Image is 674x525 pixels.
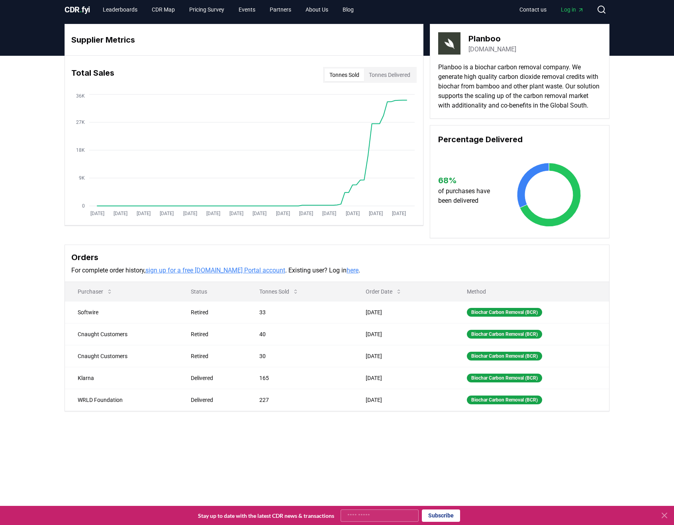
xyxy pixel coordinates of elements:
nav: Main [513,2,590,17]
nav: Main [96,2,360,17]
td: 33 [247,301,353,323]
button: Tonnes Sold [253,284,305,300]
td: [DATE] [353,301,454,323]
a: Leaderboards [96,2,144,17]
a: About Us [299,2,335,17]
tspan: [DATE] [253,211,266,216]
td: 227 [247,389,353,411]
tspan: [DATE] [346,211,360,216]
a: Pricing Survey [183,2,231,17]
div: Biochar Carbon Removal (BCR) [467,374,542,382]
div: Biochar Carbon Removal (BCR) [467,308,542,317]
h3: 68 % [438,174,498,186]
td: 30 [247,345,353,367]
h3: Planboo [468,33,516,45]
tspan: [DATE] [206,211,220,216]
tspan: [DATE] [369,211,383,216]
button: Purchaser [71,284,119,300]
tspan: 27K [76,119,85,125]
a: CDR.fyi [65,4,90,15]
img: Planboo-logo [438,32,460,55]
div: Delivered [191,374,240,382]
div: Biochar Carbon Removal (BCR) [467,352,542,360]
div: Retired [191,330,240,338]
button: Tonnes Delivered [364,69,415,81]
a: Partners [263,2,298,17]
h3: Total Sales [71,67,114,83]
td: 40 [247,323,353,345]
td: [DATE] [353,367,454,389]
a: Events [232,2,262,17]
td: [DATE] [353,345,454,367]
tspan: 0 [82,203,85,209]
tspan: [DATE] [114,211,127,216]
button: Tonnes Sold [325,69,364,81]
tspan: [DATE] [183,211,197,216]
p: of purchases have been delivered [438,186,498,206]
tspan: 18K [76,147,85,153]
tspan: [DATE] [392,211,406,216]
tspan: [DATE] [137,211,151,216]
h3: Orders [71,251,603,263]
a: sign up for a free [DOMAIN_NAME] Portal account [145,266,285,274]
td: 165 [247,367,353,389]
div: Biochar Carbon Removal (BCR) [467,396,542,404]
tspan: [DATE] [90,211,104,216]
a: Blog [336,2,360,17]
tspan: [DATE] [322,211,336,216]
div: Delivered [191,396,240,404]
tspan: [DATE] [299,211,313,216]
h3: Percentage Delivered [438,133,601,145]
td: [DATE] [353,323,454,345]
p: Status [184,288,240,296]
a: [DOMAIN_NAME] [468,45,516,54]
span: CDR fyi [65,5,90,14]
a: CDR Map [145,2,181,17]
td: Klarna [65,367,178,389]
span: Log in [561,6,584,14]
td: Cnaught Customers [65,323,178,345]
td: [DATE] [353,389,454,411]
p: Planboo is a biochar carbon removal company. We generate high quality carbon dioxide removal cred... [438,63,601,110]
tspan: 36K [76,93,85,99]
p: For complete order history, . Existing user? Log in . [71,266,603,275]
a: Log in [554,2,590,17]
a: here [347,266,359,274]
tspan: 9K [79,175,85,181]
h3: Supplier Metrics [71,34,417,46]
p: Method [460,288,603,296]
button: Order Date [359,284,408,300]
tspan: [DATE] [276,211,290,216]
div: Retired [191,352,240,360]
div: Retired [191,308,240,316]
td: Softwire [65,301,178,323]
td: Cnaught Customers [65,345,178,367]
a: Contact us [513,2,553,17]
div: Biochar Carbon Removal (BCR) [467,330,542,339]
td: WRLD Foundation [65,389,178,411]
tspan: [DATE] [229,211,243,216]
span: . [80,5,82,14]
tspan: [DATE] [160,211,174,216]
